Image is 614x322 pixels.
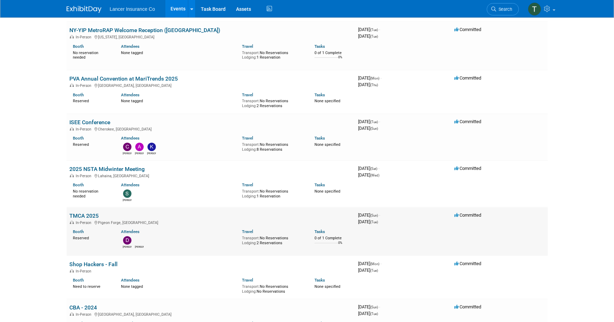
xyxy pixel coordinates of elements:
a: Travel [242,229,253,234]
a: Attendees [121,229,139,234]
span: [DATE] [358,261,381,266]
span: [DATE] [358,172,379,178]
span: [DATE] [358,82,378,87]
div: None tagged [121,97,237,104]
a: CBA - 2024 [69,304,97,311]
a: Tasks [314,44,325,49]
span: (Tue) [370,28,378,32]
span: [DATE] [358,126,378,131]
span: Committed [454,304,481,309]
span: (Tue) [370,120,378,124]
span: In-Person [76,83,93,88]
img: ExhibitDay [67,6,101,13]
a: Attendees [121,278,139,283]
div: Reserved [73,141,111,147]
span: In-Person [76,312,93,317]
span: (Tue) [370,220,378,224]
img: In-Person Event [70,127,74,130]
img: In-Person Event [70,83,74,87]
div: 0 of 1 Complete [314,236,353,241]
span: Transport: [242,236,260,240]
div: [US_STATE], [GEOGRAPHIC_DATA] [69,34,353,39]
div: None tagged [121,283,237,289]
a: Travel [242,44,253,49]
span: - [380,261,381,266]
span: Committed [454,27,481,32]
a: Travel [242,92,253,97]
img: In-Person Event [70,312,74,316]
div: Andy Miller [135,151,144,155]
span: Committed [454,75,481,81]
div: No reservation needed [73,188,111,199]
span: - [379,119,380,124]
img: Daniel Tomlinson [123,236,131,245]
div: No Reservations 2 Reservations [242,234,304,245]
a: Tasks [314,182,325,187]
img: Charline Pollard [123,143,131,151]
a: Attendees [121,92,139,97]
a: Attendees [121,136,139,141]
span: None specified [314,142,340,147]
span: Transport: [242,99,260,103]
span: None specified [314,99,340,103]
div: Charline Pollard [123,151,131,155]
div: Cherokee, [GEOGRAPHIC_DATA] [69,126,353,132]
span: Committed [454,261,481,266]
td: 0% [338,55,342,65]
span: In-Person [76,174,93,178]
img: Andy Miller [135,143,144,151]
div: Pigeon Forge, [GEOGRAPHIC_DATA] [69,219,353,225]
div: Daniel Tomlinson [123,245,131,249]
a: 2025 NSTA Midwinter Meeting [69,166,145,172]
span: In-Person [76,35,93,39]
img: In-Person Event [70,174,74,177]
span: Lodging: [242,104,257,108]
span: None specified [314,284,340,289]
span: Search [496,7,512,12]
span: Lodging: [242,241,257,245]
a: NY-YIP MetroRAP Welcome Reception ([GEOGRAPHIC_DATA]) [69,27,220,33]
img: Danielle Smith [135,236,144,245]
span: - [379,304,380,309]
span: Transport: [242,189,260,194]
span: [DATE] [358,27,380,32]
span: Committed [454,212,481,218]
span: [DATE] [358,119,380,124]
span: Lodging: [242,194,257,199]
img: Kim Castle [147,143,156,151]
div: Reserved [73,97,111,104]
a: Tasks [314,229,325,234]
a: Booth [73,278,84,283]
span: Lodging: [242,147,257,152]
span: Transport: [242,51,260,55]
div: 0 of 1 Complete [314,51,353,55]
div: [GEOGRAPHIC_DATA], [GEOGRAPHIC_DATA] [69,311,353,317]
div: [GEOGRAPHIC_DATA], [GEOGRAPHIC_DATA] [69,82,353,88]
div: No reservation needed [73,49,111,60]
span: Lodging: [242,55,257,60]
a: Tasks [314,136,325,141]
img: Steven O'Shea [123,189,131,198]
a: PVA Annual Convention at MariTrends 2025 [69,75,178,82]
a: Travel [242,278,253,283]
span: In-Person [76,220,93,225]
span: (Sat) [370,167,377,171]
a: Tasks [314,92,325,97]
a: Tasks [314,278,325,283]
span: [DATE] [358,166,379,171]
div: No Reservations No Reservations [242,283,304,294]
span: None specified [314,189,340,194]
span: (Sun) [370,127,378,130]
a: Booth [73,92,84,97]
a: Booth [73,229,84,234]
div: Lahaina, [GEOGRAPHIC_DATA] [69,173,353,178]
span: [DATE] [358,33,378,39]
img: In-Person Event [70,35,74,38]
span: [DATE] [358,304,380,309]
a: Shop Hackers - Fall [69,261,118,268]
span: Lancer Insurance Co [110,6,155,12]
span: (Mon) [370,262,379,266]
div: No Reservations 1 Reservation [242,188,304,199]
div: None tagged [121,49,237,55]
a: ISEE Conference [69,119,110,126]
